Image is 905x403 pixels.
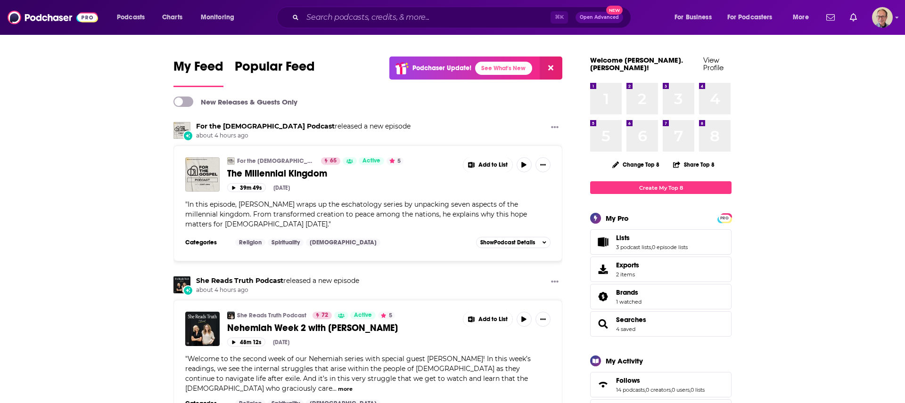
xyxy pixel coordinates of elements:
[463,157,512,172] button: Show More Button
[194,10,247,25] button: open menu
[273,339,289,346] div: [DATE]
[185,200,527,228] span: In this episode, [PERSON_NAME] wraps up the eschatology series by unpacking seven aspects of the ...
[183,130,193,141] div: New Episode
[580,15,619,20] span: Open Advanced
[196,276,283,285] a: She Reads Truth Podcast
[183,285,193,296] div: New Episode
[303,10,551,25] input: Search podcasts, credits, & more...
[185,239,228,246] h3: Categories
[117,11,145,24] span: Podcasts
[173,276,190,293] img: She Reads Truth Podcast
[616,261,639,269] span: Exports
[551,11,568,24] span: ⌘ K
[616,298,642,305] a: 1 watched
[590,372,732,397] span: Follows
[593,317,612,330] a: Searches
[286,7,640,28] div: Search podcasts, credits, & more...
[196,286,359,294] span: about 4 hours ago
[227,168,327,179] span: The Millennial Kingdom
[590,181,732,194] a: Create My Top 8
[616,234,630,242] span: Lists
[675,11,712,24] span: For Business
[606,356,643,365] div: My Activity
[607,159,665,170] button: Change Top 8
[185,355,531,393] span: "
[173,122,190,139] img: For the Gospel Podcast
[672,387,690,393] a: 0 users
[673,155,715,174] button: Share Top 8
[227,322,456,334] a: Nehemiah Week 2 with [PERSON_NAME]
[185,157,220,192] a: The Millennial Kingdom
[703,56,724,72] a: View Profile
[646,387,671,393] a: 0 creators
[185,200,527,228] span: " "
[162,11,182,24] span: Charts
[8,8,98,26] img: Podchaser - Follow, Share and Rate Podcasts
[338,385,353,393] button: more
[872,7,893,28] span: Logged in as tommy.lynch
[606,6,623,15] span: New
[593,263,612,276] span: Exports
[616,288,642,297] a: Brands
[721,10,786,25] button: open menu
[227,183,266,192] button: 39m 49s
[235,239,265,246] a: Religion
[616,376,705,385] a: Follows
[362,156,380,166] span: Active
[593,235,612,249] a: Lists
[590,284,732,309] span: Brands
[359,157,384,165] a: Active
[330,156,337,166] span: 65
[616,387,645,393] a: 14 podcasts
[535,312,551,327] button: Show More Button
[227,168,456,179] a: The Millennial Kingdom
[350,312,376,319] a: Active
[235,58,315,87] a: Popular Feed
[196,122,335,130] a: For the Gospel Podcast
[273,185,290,191] div: [DATE]
[547,276,562,288] button: Show More Button
[606,214,629,223] div: My Pro
[110,10,157,25] button: open menu
[201,11,234,24] span: Monitoring
[616,271,639,278] span: 2 items
[235,58,315,80] span: Popular Feed
[173,58,223,87] a: My Feed
[475,62,532,75] a: See What's New
[593,290,612,303] a: Brands
[547,122,562,134] button: Show More Button
[321,157,340,165] a: 65
[576,12,623,23] button: Open AdvancedNew
[872,7,893,28] button: Show profile menu
[227,312,235,319] img: She Reads Truth Podcast
[691,387,705,393] a: 0 lists
[378,312,395,319] button: 5
[793,11,809,24] span: More
[590,257,732,282] a: Exports
[173,97,297,107] a: New Releases & Guests Only
[590,229,732,255] span: Lists
[185,355,531,393] span: Welcome to the second week of our Nehemiah series with special guest [PERSON_NAME]! In this week’...
[690,387,691,393] span: ,
[156,10,188,25] a: Charts
[412,64,471,72] p: Podchaser Update!
[719,215,730,222] span: PRO
[227,157,235,165] img: For the Gospel Podcast
[196,132,411,140] span: about 4 hours ago
[872,7,893,28] img: User Profile
[616,288,638,297] span: Brands
[616,315,646,324] a: Searches
[616,244,651,250] a: 3 podcast lists
[463,312,512,327] button: Show More Button
[593,378,612,391] a: Follows
[227,322,398,334] span: Nehemiah Week 2 with [PERSON_NAME]
[671,387,672,393] span: ,
[237,157,315,165] a: For the [DEMOGRAPHIC_DATA] Podcast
